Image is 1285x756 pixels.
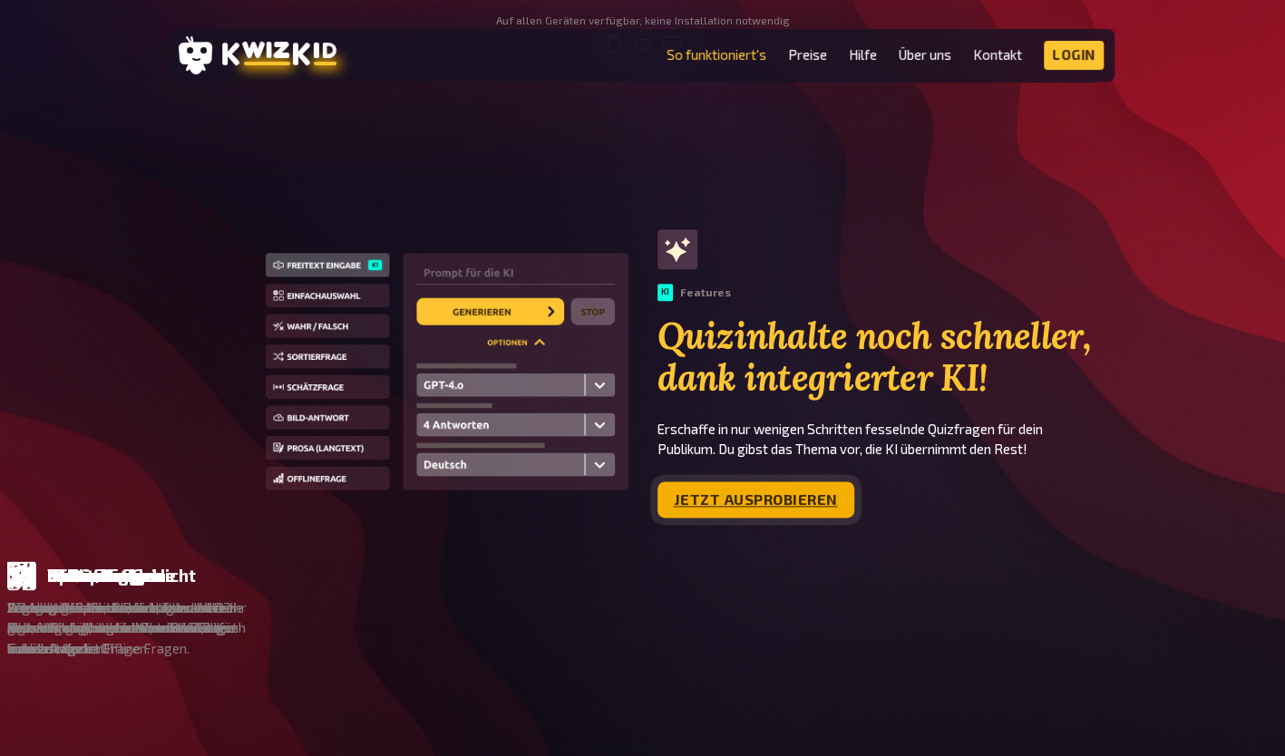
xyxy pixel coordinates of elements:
div: Sortierfrage [954,566,1059,586]
div: Features [657,284,731,300]
div: Auf allen Geräten verfügbar, keine Installation notwendig [496,15,790,27]
a: Jetzt ausprobieren [657,481,854,518]
p: Erschaffe in nur wenigen Schritten fesselnde Quizfragen für dein Publikum. Du gibst das Thema vor... [657,419,1115,460]
p: Wie viele Nashörner es auf der Welt gibt, fragst du am besten mit einer Schätzfrage! [400,597,642,659]
a: Kontakt [973,47,1022,63]
a: Hilfe [849,47,877,63]
a: Login [1044,41,1104,70]
p: Antwort A, B, C oder doch Antwort D? Keine Ahnung, aber im Zweifelsfall immer Antwort C! [657,597,899,659]
h2: Quizinhalte noch schneller, dank integrierter KI! [657,315,1115,399]
div: KI [657,284,673,300]
a: Über uns [899,47,951,63]
div: Uploadfrage [183,566,289,586]
p: Du willst etwas in die richtige Reihenfolge bringen. Nimm’ eine Sortierfrage! [914,597,1156,659]
a: Preise [788,47,827,63]
div: Multiple Choice [696,566,825,586]
p: Achtung kreative Runde. Lass die User eigene Bilder hochladen, um die Frage zu beantworten! [143,597,385,659]
div: Schätzfrage [440,566,543,586]
a: So funktioniert's [667,47,766,63]
img: Freetext AI [266,253,628,495]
